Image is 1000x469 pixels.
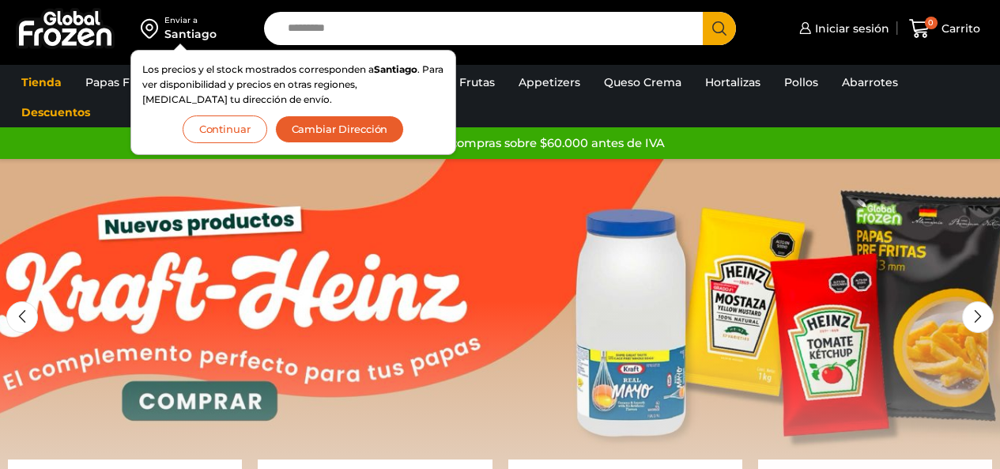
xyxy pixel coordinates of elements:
[141,15,164,42] img: address-field-icon.svg
[776,67,826,97] a: Pollos
[13,97,98,127] a: Descuentos
[811,21,889,36] span: Iniciar sesión
[962,301,994,333] div: Next slide
[374,63,417,75] strong: Santiago
[938,21,980,36] span: Carrito
[142,62,444,108] p: Los precios y el stock mostrados corresponden a . Para ver disponibilidad y precios en otras regi...
[834,67,906,97] a: Abarrotes
[703,12,736,45] button: Search button
[596,67,689,97] a: Queso Crema
[13,67,70,97] a: Tienda
[183,115,267,143] button: Continuar
[6,301,38,333] div: Previous slide
[275,115,405,143] button: Cambiar Dirección
[77,67,162,97] a: Papas Fritas
[164,26,217,42] div: Santiago
[697,67,768,97] a: Hortalizas
[905,10,984,47] a: 0 Carrito
[511,67,588,97] a: Appetizers
[925,17,938,29] span: 0
[164,15,217,26] div: Enviar a
[795,13,889,44] a: Iniciar sesión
